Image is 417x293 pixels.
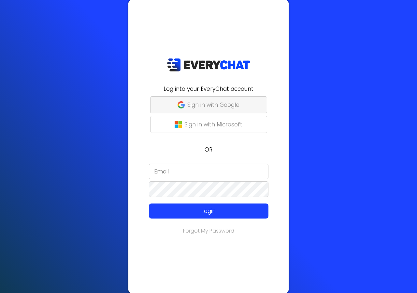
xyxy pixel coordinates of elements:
img: microsoft-logo.png [175,121,182,128]
input: Email [149,164,268,179]
button: Login [149,203,268,219]
button: Sign in with Google [150,96,267,113]
img: EveryChat_logo_dark.png [167,58,250,72]
h2: Log into your EveryChat account [132,85,285,93]
p: OR [132,145,285,154]
a: Forgot My Password [183,227,234,235]
p: Login [161,207,256,215]
button: Sign in with Microsoft [150,116,267,133]
p: Sign in with Google [187,101,239,109]
img: google-g.png [178,101,185,108]
p: Sign in with Microsoft [184,120,242,129]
